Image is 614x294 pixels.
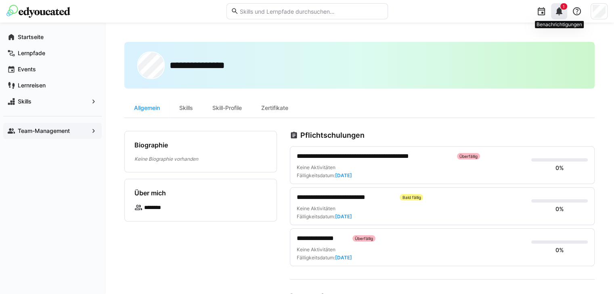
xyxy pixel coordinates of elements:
span: [DATE] [335,255,352,261]
input: Skills und Lernpfade durchsuchen… [239,8,383,15]
div: Skill-Profile [203,98,251,118]
div: Überfällig [352,235,375,242]
div: Allgemein [124,98,170,118]
div: Fälligkeitsdatum: [297,255,352,261]
span: [DATE] [335,172,352,178]
div: Fälligkeitsdatum: [297,213,352,220]
h4: Biographie [134,141,168,149]
span: Keine Aktivitäten [297,205,335,211]
span: [DATE] [335,213,352,219]
h3: Pflichtschulungen [300,131,365,140]
div: 0% [555,205,564,213]
span: Keine Aktivitäten [297,246,335,253]
h4: Über mich [134,189,166,197]
div: Fälligkeitsdatum: [297,172,352,179]
div: Benachrichtigungen [535,21,584,28]
span: Keine Aktivitäten [297,164,335,170]
div: 0% [555,164,564,172]
p: Keine Biographie vorhanden [134,155,267,162]
span: 1 [563,4,565,9]
div: 0% [555,246,564,254]
div: Überfällig [457,153,480,159]
div: Skills [170,98,203,118]
div: Bald fällig [400,194,423,201]
div: Zertifikate [251,98,298,118]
